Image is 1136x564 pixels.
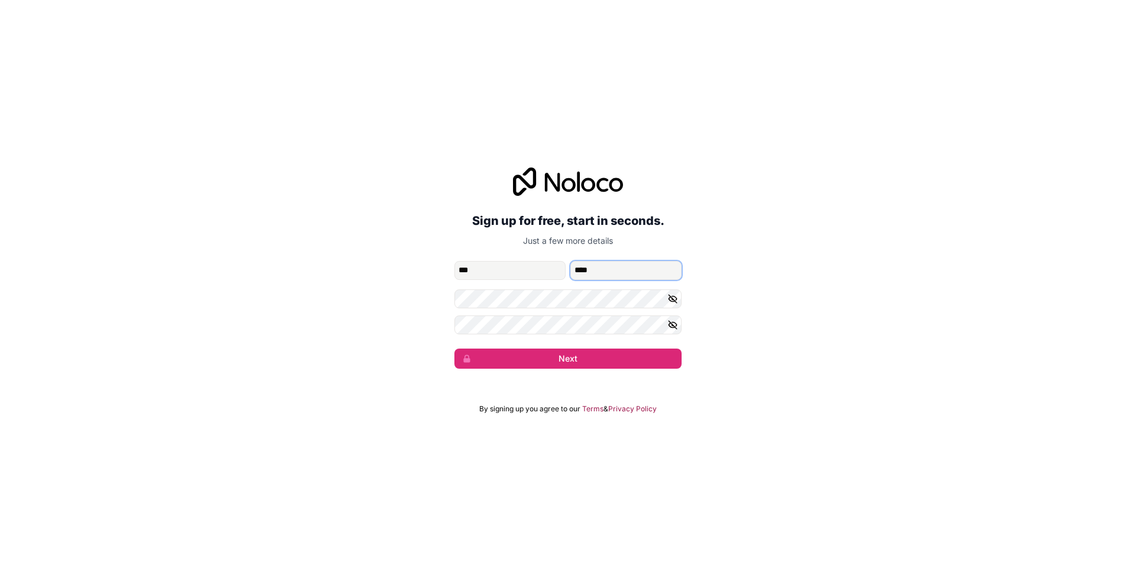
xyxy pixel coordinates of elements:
[479,404,580,414] span: By signing up you agree to our
[454,210,682,231] h2: Sign up for free, start in seconds.
[454,289,682,308] input: Password
[454,261,566,280] input: given-name
[608,404,657,414] a: Privacy Policy
[454,349,682,369] button: Next
[582,404,603,414] a: Terms
[454,315,682,334] input: Confirm password
[570,261,682,280] input: family-name
[454,235,682,247] p: Just a few more details
[603,404,608,414] span: &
